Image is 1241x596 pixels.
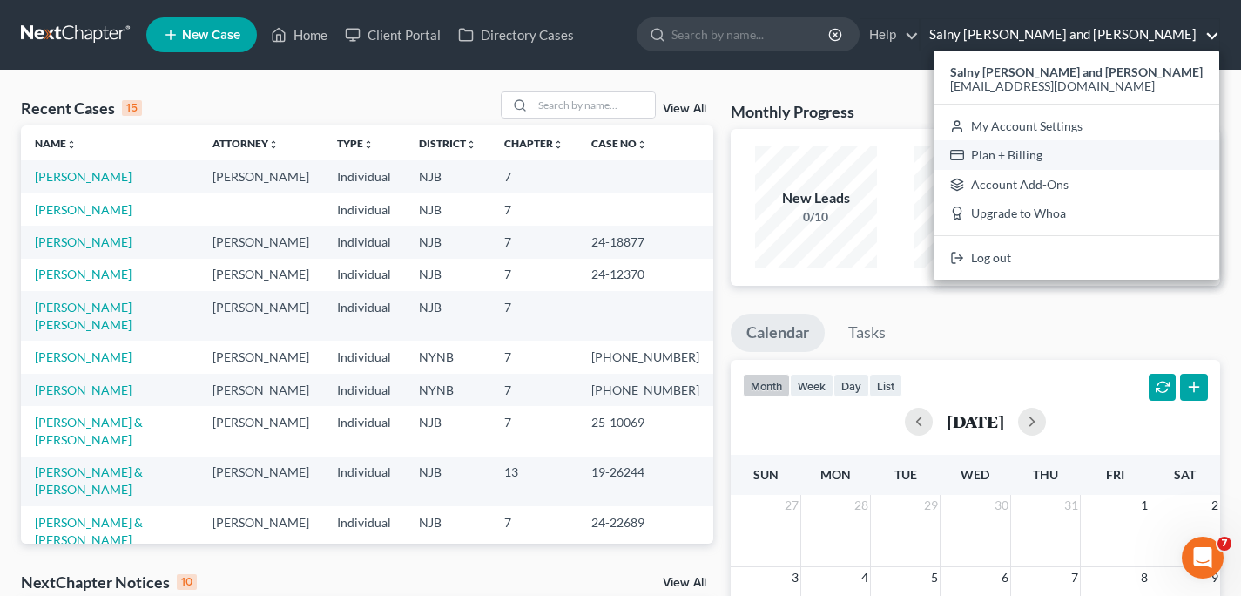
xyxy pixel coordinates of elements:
td: Individual [323,374,405,406]
span: 2 [1210,495,1220,516]
span: [EMAIL_ADDRESS][DOMAIN_NAME] [950,78,1155,93]
button: Emoji picker [27,463,41,477]
div: New Clients [914,188,1036,208]
a: [PERSON_NAME] & [PERSON_NAME] [35,464,143,497]
span: Sun [753,467,779,482]
td: 7 [490,406,577,456]
span: 8 [1139,567,1150,588]
span: Fri [1106,467,1124,482]
i: unfold_more [363,139,374,150]
td: [PERSON_NAME] [199,406,323,456]
div: NextChapter Notices [21,572,197,593]
h2: [DATE] [947,412,1004,430]
span: Mon [820,467,851,482]
a: Case Nounfold_more [591,137,647,150]
i: unfold_more [553,139,563,150]
a: Help [860,19,919,51]
td: [PERSON_NAME] [199,160,323,193]
td: NYNB [405,341,490,373]
td: NJB [405,506,490,556]
a: Tasks [833,314,901,352]
a: [PERSON_NAME] & [PERSON_NAME] [35,515,143,547]
td: 7 [490,160,577,193]
textarea: Message… [15,426,334,456]
strong: Salny [PERSON_NAME] and [PERSON_NAME] [950,64,1203,79]
span: Sat [1174,467,1196,482]
span: 28 [853,495,870,516]
td: 25-10069 [577,406,713,456]
td: 7 [490,226,577,258]
span: 27 [783,495,800,516]
a: Log out [934,243,1219,273]
a: Client Portal [336,19,449,51]
span: 30 [993,495,1010,516]
a: Directory Cases [449,19,583,51]
td: Individual [323,160,405,193]
td: [PERSON_NAME] [199,506,323,556]
div: Hi again! I am going to do some more investigating into this now and report back. [28,237,272,288]
a: [PERSON_NAME] & [PERSON_NAME] [35,415,143,447]
td: 7 [490,259,577,291]
a: Salny [PERSON_NAME] and [PERSON_NAME] [921,19,1219,51]
span: 3 [790,567,800,588]
td: [PHONE_NUMBER] [577,374,713,406]
a: My Account Settings [934,112,1219,141]
td: [PERSON_NAME] [199,226,323,258]
div: Recent Cases [21,98,142,119]
td: Individual [323,457,405,506]
span: Tue [894,467,917,482]
i: unfold_more [268,139,279,150]
td: [PERSON_NAME] [199,259,323,291]
td: NJB [405,406,490,456]
span: 4 [860,567,870,588]
button: Home [304,7,337,40]
td: 24-18877 [577,226,713,258]
button: Gif picker [55,462,69,476]
td: Individual [323,406,405,456]
div: 0/10 [914,208,1036,226]
button: list [869,374,902,397]
a: View All [663,103,706,115]
td: [PERSON_NAME] [199,291,323,341]
a: Chapterunfold_more [504,137,563,150]
div: 10 [177,574,197,590]
a: [PERSON_NAME] [35,169,132,184]
a: Typeunfold_more [337,137,374,150]
div: Hi again! I am going to do some more investigating into this now and report back. [14,227,286,299]
a: Upgrade to Whoa [934,200,1219,229]
i: unfold_more [66,139,77,150]
div: 0/10 [755,208,877,226]
a: Home [262,19,336,51]
h1: [PERSON_NAME] [84,9,198,22]
img: Profile image for Lindsey [50,10,78,37]
td: NJB [405,259,490,291]
a: Attorneyunfold_more [212,137,279,150]
i: unfold_more [466,139,476,150]
span: 29 [922,495,940,516]
span: New Case [182,29,240,42]
div: Login: SRRbr2025 [28,389,272,406]
a: Districtunfold_more [419,137,476,150]
td: 19-26244 [577,457,713,506]
span: 5 [929,567,940,588]
button: month [743,374,790,397]
td: NJB [405,226,490,258]
td: 7 [490,506,577,556]
a: [PERSON_NAME] [35,234,132,249]
td: 13 [490,457,577,506]
span: 7 [1069,567,1080,588]
span: 6 [1000,567,1010,588]
a: Calendar [731,314,825,352]
td: 24-22689 [577,506,713,556]
input: Search by name... [671,18,831,51]
div: Lindsey says… [14,227,334,301]
button: go back [11,7,44,40]
div: Salny [PERSON_NAME] and [PERSON_NAME] [934,51,1219,280]
span: Thu [1033,467,1058,482]
td: [PHONE_NUMBER] [577,341,713,373]
div: Hi again! Are the below credentials correct for [US_STATE]? I'm wondering if those credentials go... [14,301,286,433]
div: Lindsey says… [14,301,334,464]
td: 7 [490,193,577,226]
button: day [833,374,869,397]
a: Plan + Billing [934,140,1219,170]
